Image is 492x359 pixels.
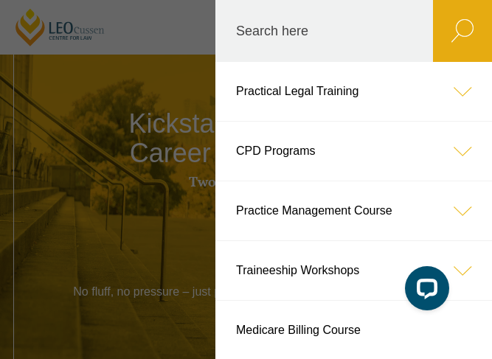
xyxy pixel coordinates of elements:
iframe: LiveChat chat widget [393,260,455,322]
a: Traineeship Workshops [215,241,492,300]
a: CPD Programs [215,122,492,181]
a: Practice Management Course [215,181,492,240]
a: Practical Legal Training [215,62,492,121]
